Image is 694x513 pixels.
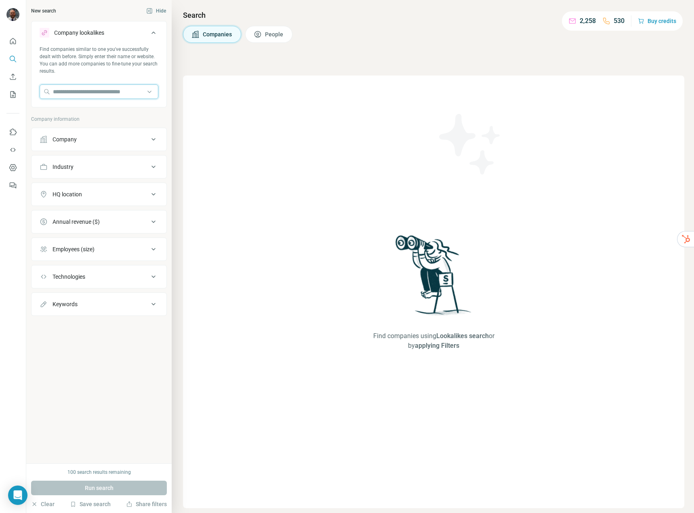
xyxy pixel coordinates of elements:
p: Company information [31,116,167,123]
button: Hide [141,5,172,17]
div: Close Step [490,3,498,11]
button: Keywords [32,294,166,314]
span: Companies [203,30,233,38]
button: Industry [32,157,166,177]
button: Annual revenue ($) [32,212,166,231]
div: Company [53,135,77,143]
div: Annual revenue ($) [53,218,100,226]
span: applying Filters [415,342,459,349]
p: 530 [614,16,625,26]
div: Open Intercom Messenger [8,486,27,505]
button: Technologies [32,267,166,286]
button: Search [6,52,19,66]
span: Lookalikes search [436,332,489,340]
div: 100 search results remaining [67,469,131,476]
h4: Search [183,10,684,21]
div: Employees (size) [53,245,95,253]
div: Industry [53,163,74,171]
div: New search [31,7,56,15]
div: Technologies [53,273,85,281]
div: Watch our October Product update [194,2,305,19]
button: HQ location [32,185,166,204]
span: People [265,30,284,38]
button: Clear [31,500,55,508]
span: Find companies using or by [368,331,499,351]
button: Use Surfe API [6,143,19,157]
button: Buy credits [638,15,676,27]
button: Dashboard [6,160,19,175]
img: Avatar [6,8,19,21]
button: Enrich CSV [6,69,19,84]
button: Company lookalikes [32,23,166,46]
button: My lists [6,87,19,102]
div: Keywords [53,300,78,308]
button: Employees (size) [32,240,166,259]
div: Find companies similar to one you've successfully dealt with before. Simply enter their name or w... [40,46,158,75]
p: 2,258 [580,16,596,26]
button: Share filters [126,500,167,508]
img: Surfe Illustration - Woman searching with binoculars [392,233,476,323]
div: Company lookalikes [54,29,104,37]
button: Quick start [6,34,19,48]
div: HQ location [53,190,82,198]
button: Save search [70,500,111,508]
button: Feedback [6,178,19,193]
button: Use Surfe on LinkedIn [6,125,19,139]
button: Company [32,130,166,149]
img: Surfe Illustration - Stars [434,108,507,181]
